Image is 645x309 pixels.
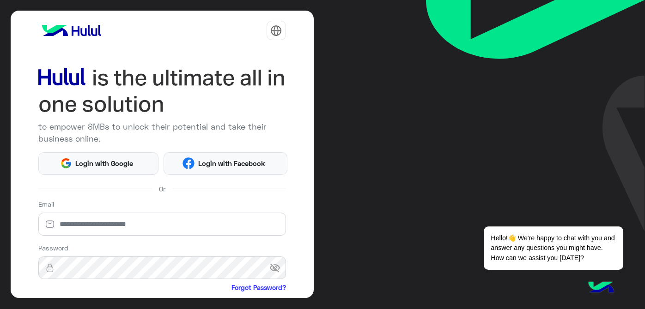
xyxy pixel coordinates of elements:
span: Login with Google [72,158,137,169]
img: Facebook [183,157,195,169]
img: lock [38,263,61,273]
span: Or [159,184,165,194]
img: hulul-logo.png [585,272,617,304]
img: logo [38,21,105,40]
img: hululLoginTitle_EN.svg [38,65,286,118]
span: Hello!👋 We're happy to chat with you and answer any questions you might have. How can we assist y... [484,226,623,270]
a: Forgot Password? [231,283,286,292]
button: Login with Facebook [164,152,287,175]
img: email [38,220,61,229]
span: visibility_off [269,260,286,276]
img: tab [270,25,282,36]
label: Password [38,243,68,253]
button: Login with Google [38,152,159,175]
label: Email [38,199,54,209]
img: Google [60,157,72,169]
p: to empower SMBs to unlock their potential and take their business online. [38,121,286,145]
span: Login with Facebook [195,158,268,169]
